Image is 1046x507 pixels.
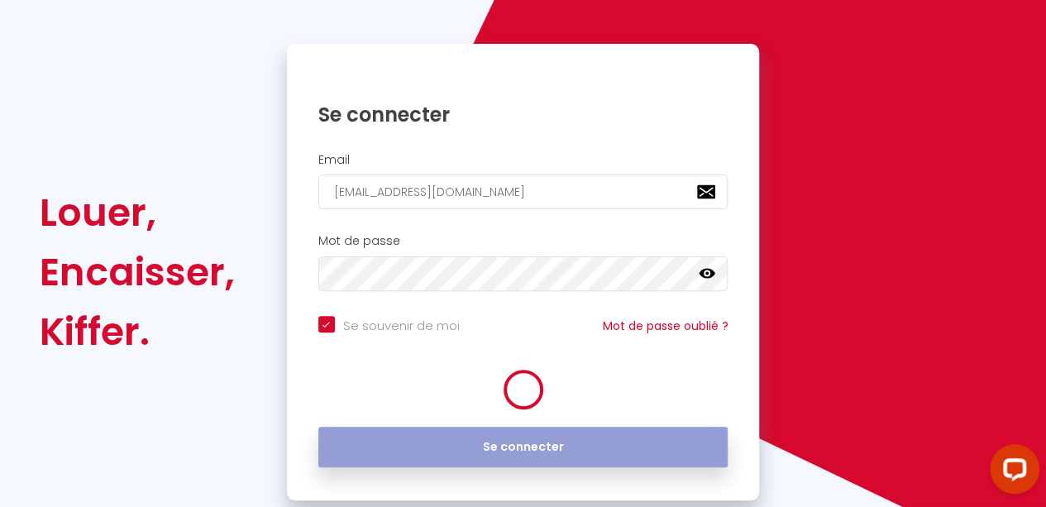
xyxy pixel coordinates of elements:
a: Mot de passe oublié ? [602,318,728,334]
button: Se connecter [318,427,728,468]
h2: Mot de passe [318,234,728,248]
h2: Email [318,153,728,167]
div: Louer, [40,183,235,242]
input: Ton Email [318,175,728,209]
h1: Se connecter [318,102,728,127]
div: Kiffer. [40,302,235,361]
div: Encaisser, [40,242,235,302]
iframe: LiveChat chat widget [977,438,1046,507]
